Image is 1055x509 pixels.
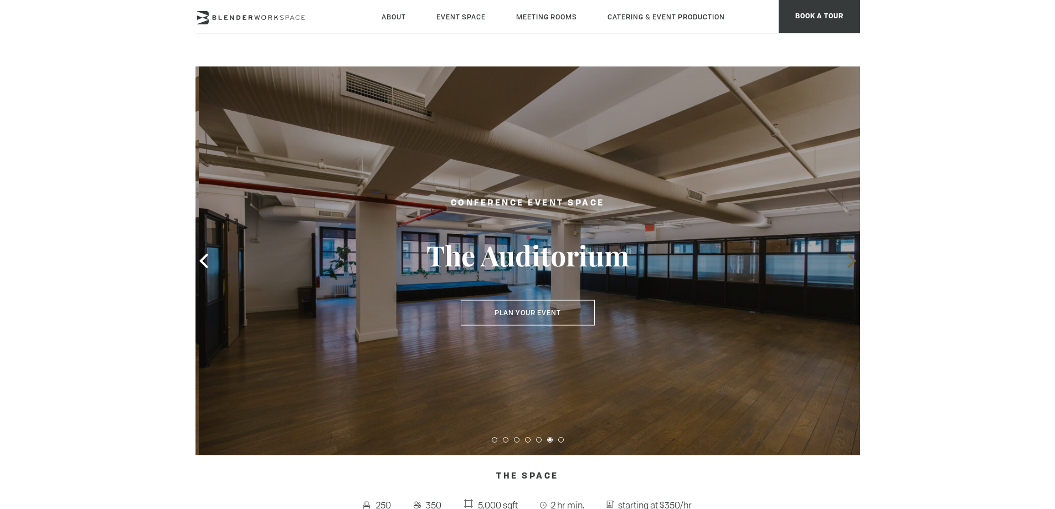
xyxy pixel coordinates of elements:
[400,197,655,210] h2: Conference Event Space
[400,238,655,273] h3: The Auditorium
[1000,456,1055,509] iframe: Chat Widget
[461,300,595,326] button: Plan Your Event
[195,466,860,487] h4: The Space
